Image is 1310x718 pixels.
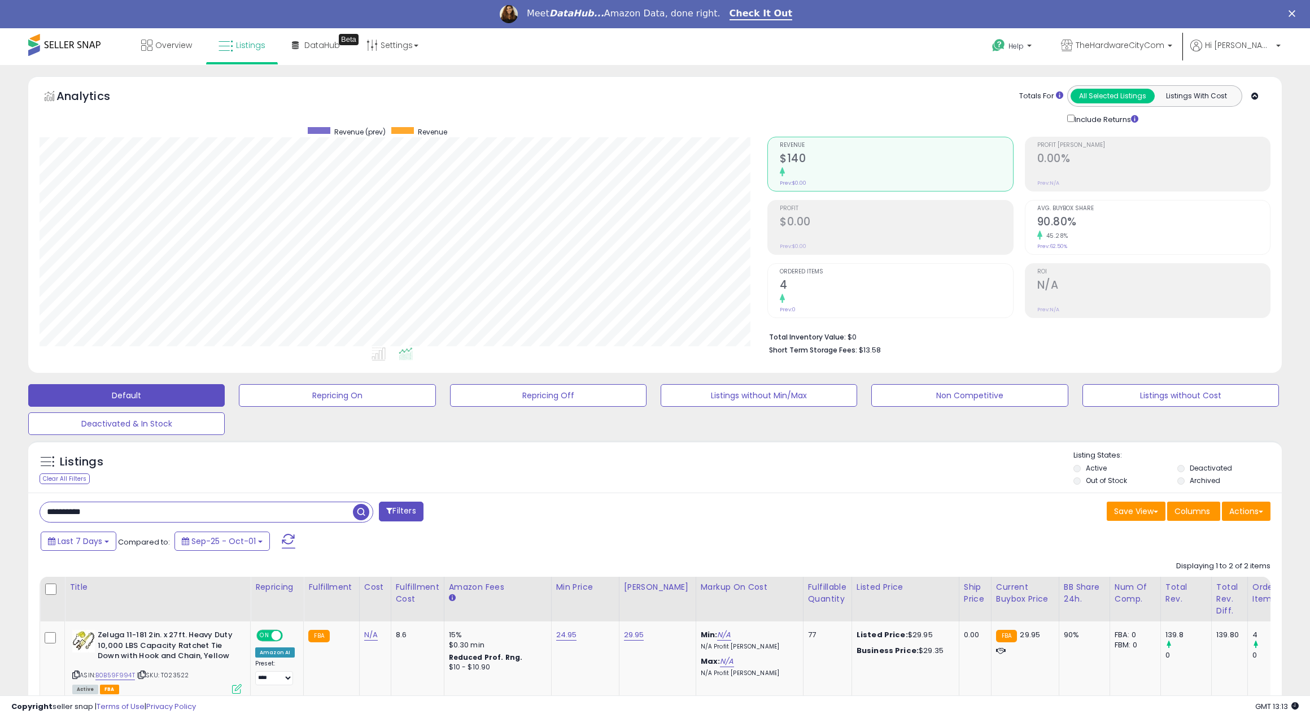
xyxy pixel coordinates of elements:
div: Totals For [1019,91,1063,102]
button: Repricing On [239,384,435,407]
span: 29.95 [1020,629,1040,640]
i: Get Help [992,38,1006,53]
a: TheHardwareCityCom [1053,28,1181,65]
h2: N/A [1037,279,1270,294]
b: Max: [701,656,721,667]
a: N/A [364,629,378,641]
h5: Analytics [56,88,132,107]
a: N/A [720,656,733,667]
strong: Copyright [11,701,53,712]
p: N/A Profit [PERSON_NAME] [701,669,794,677]
span: All listings currently available for purchase on Amazon [72,685,98,694]
div: FBM: 0 [1115,640,1152,650]
div: 0 [1252,650,1298,660]
div: 139.80 [1216,630,1239,640]
label: Deactivated [1190,463,1232,473]
button: Save View [1107,502,1165,521]
p: Listing States: [1073,450,1282,461]
b: Min: [701,629,718,640]
span: Sep-25 - Oct-01 [191,536,256,547]
div: Clear All Filters [40,473,90,484]
span: Help [1008,41,1024,51]
span: 2025-10-9 13:13 GMT [1255,701,1299,712]
a: Overview [133,28,200,62]
small: FBA [308,630,329,642]
label: Active [1086,463,1107,473]
div: Ordered Items [1252,581,1294,605]
div: 4 [1252,630,1298,640]
span: Compared to: [118,537,170,547]
a: N/A [717,629,731,641]
div: Include Returns [1059,112,1152,125]
div: Total Rev. Diff. [1216,581,1243,617]
button: Default [28,384,225,407]
span: $13.58 [859,345,881,355]
h2: 0.00% [1037,152,1270,167]
div: Meet Amazon Data, done right. [527,8,721,19]
div: Num of Comp. [1115,581,1156,605]
span: Avg. Buybox Share [1037,206,1270,212]
b: Short Term Storage Fees: [769,345,857,355]
span: FBA [100,685,119,694]
small: Prev: 62.50% [1037,243,1067,250]
div: Markup on Cost [701,581,798,593]
button: All Selected Listings [1071,89,1155,103]
img: 51tft+M6AJL._SL40_.jpg [72,630,95,652]
small: Prev: 0 [780,306,796,313]
div: Total Rev. [1165,581,1207,605]
div: Fulfillable Quantity [808,581,847,605]
h5: Listings [60,454,103,470]
div: 0.00 [964,630,983,640]
div: Tooltip anchor [339,34,359,45]
div: ASIN: [72,630,242,693]
span: Overview [155,40,192,51]
a: Settings [358,28,427,62]
div: $10 - $10.90 [449,663,543,672]
button: Actions [1222,502,1270,521]
span: ROI [1037,269,1270,275]
small: Prev: N/A [1037,306,1059,313]
div: $29.35 [857,646,950,656]
button: Sep-25 - Oct-01 [174,532,270,551]
label: Out of Stock [1086,476,1127,485]
div: Preset: [255,660,295,685]
label: Archived [1190,476,1220,485]
b: Listed Price: [857,629,908,640]
div: Close [1289,10,1300,17]
div: Current Buybox Price [996,581,1054,605]
small: 45.28% [1042,232,1068,240]
span: Revenue [418,127,447,137]
div: $0.30 min [449,640,543,650]
div: Ship Price [964,581,986,605]
div: BB Share 24h. [1064,581,1105,605]
small: Prev: N/A [1037,180,1059,186]
button: Repricing Off [450,384,647,407]
span: Hi [PERSON_NAME] [1205,40,1273,51]
div: Displaying 1 to 2 of 2 items [1176,561,1270,572]
button: Non Competitive [871,384,1068,407]
span: | SKU: T023522 [137,671,189,680]
a: Listings [210,28,274,62]
a: DataHub [283,28,348,62]
button: Columns [1167,502,1220,521]
small: FBA [996,630,1017,642]
div: Repricing [255,581,299,593]
div: Cost [364,581,386,593]
div: Listed Price [857,581,954,593]
div: 15% [449,630,543,640]
span: Revenue [780,142,1012,149]
div: Fulfillment [308,581,354,593]
span: Ordered Items [780,269,1012,275]
span: ON [257,631,272,641]
div: 139.8 [1165,630,1211,640]
button: Deactivated & In Stock [28,412,225,435]
h2: 4 [780,279,1012,294]
h2: 90.80% [1037,215,1270,230]
span: Listings [236,40,265,51]
div: 8.6 [396,630,435,640]
small: Prev: $0.00 [780,180,806,186]
a: Terms of Use [97,701,145,712]
span: Profit [PERSON_NAME] [1037,142,1270,149]
span: Columns [1174,506,1210,517]
th: The percentage added to the cost of goods (COGS) that forms the calculator for Min & Max prices. [696,577,803,621]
